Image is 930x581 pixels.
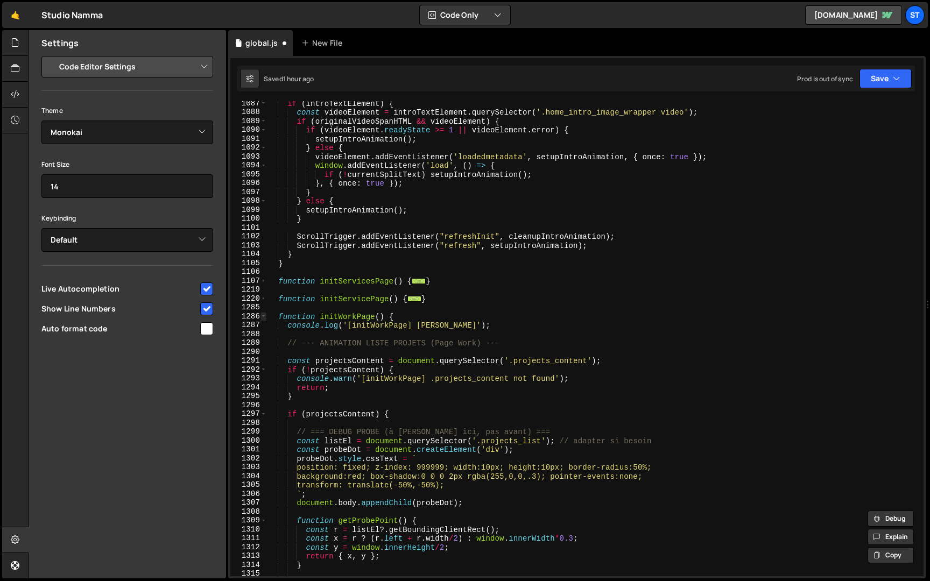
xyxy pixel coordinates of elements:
[230,543,267,552] div: 1312
[868,511,914,527] button: Debug
[230,170,267,179] div: 1095
[230,445,267,454] div: 1301
[230,409,267,419] div: 1297
[230,472,267,481] div: 1304
[230,241,267,250] div: 1103
[230,312,267,321] div: 1286
[420,5,510,25] button: Code Only
[230,232,267,241] div: 1102
[797,74,853,83] div: Prod is out of sync
[230,498,267,507] div: 1307
[230,490,267,499] div: 1306
[859,69,912,88] button: Save
[283,74,314,83] div: 1 hour ago
[230,516,267,525] div: 1309
[230,480,267,490] div: 1305
[230,427,267,436] div: 1299
[230,330,267,339] div: 1288
[230,525,267,534] div: 1310
[230,374,267,383] div: 1293
[230,125,267,134] div: 1090
[230,152,267,161] div: 1093
[41,323,199,334] span: Auto format code
[230,267,267,277] div: 1106
[230,419,267,428] div: 1298
[41,9,103,22] div: Studio Namma
[230,294,267,303] div: 1220
[230,463,267,472] div: 1303
[230,303,267,312] div: 1285
[230,206,267,215] div: 1099
[41,303,199,314] span: Show Line Numbers
[230,551,267,561] div: 1313
[2,2,29,28] a: 🤙
[245,38,278,48] div: global.js
[230,348,267,357] div: 1290
[41,284,199,294] span: Live Autocompletion
[230,108,267,117] div: 1088
[41,159,69,170] label: Font Size
[230,338,267,348] div: 1289
[230,161,267,170] div: 1094
[230,534,267,543] div: 1311
[230,250,267,259] div: 1104
[805,5,902,25] a: [DOMAIN_NAME]
[230,259,267,268] div: 1105
[230,436,267,445] div: 1300
[412,278,426,284] span: ...
[230,285,267,294] div: 1219
[230,392,267,401] div: 1295
[230,179,267,188] div: 1096
[230,561,267,570] div: 1314
[230,383,267,392] div: 1294
[230,569,267,578] div: 1315
[230,401,267,410] div: 1296
[230,321,267,330] div: 1287
[230,196,267,206] div: 1098
[230,117,267,126] div: 1089
[41,213,76,224] label: Keybinding
[868,529,914,545] button: Explain
[868,547,914,563] button: Copy
[230,214,267,223] div: 1100
[230,356,267,365] div: 1291
[230,99,267,108] div: 1087
[264,74,314,83] div: Saved
[230,365,267,374] div: 1292
[41,105,63,116] label: Theme
[230,134,267,144] div: 1091
[301,38,347,48] div: New File
[230,277,267,286] div: 1107
[230,507,267,516] div: 1308
[905,5,925,25] a: St
[407,295,421,301] span: ...
[41,37,79,49] h2: Settings
[230,223,267,232] div: 1101
[230,143,267,152] div: 1092
[230,454,267,463] div: 1302
[230,188,267,197] div: 1097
